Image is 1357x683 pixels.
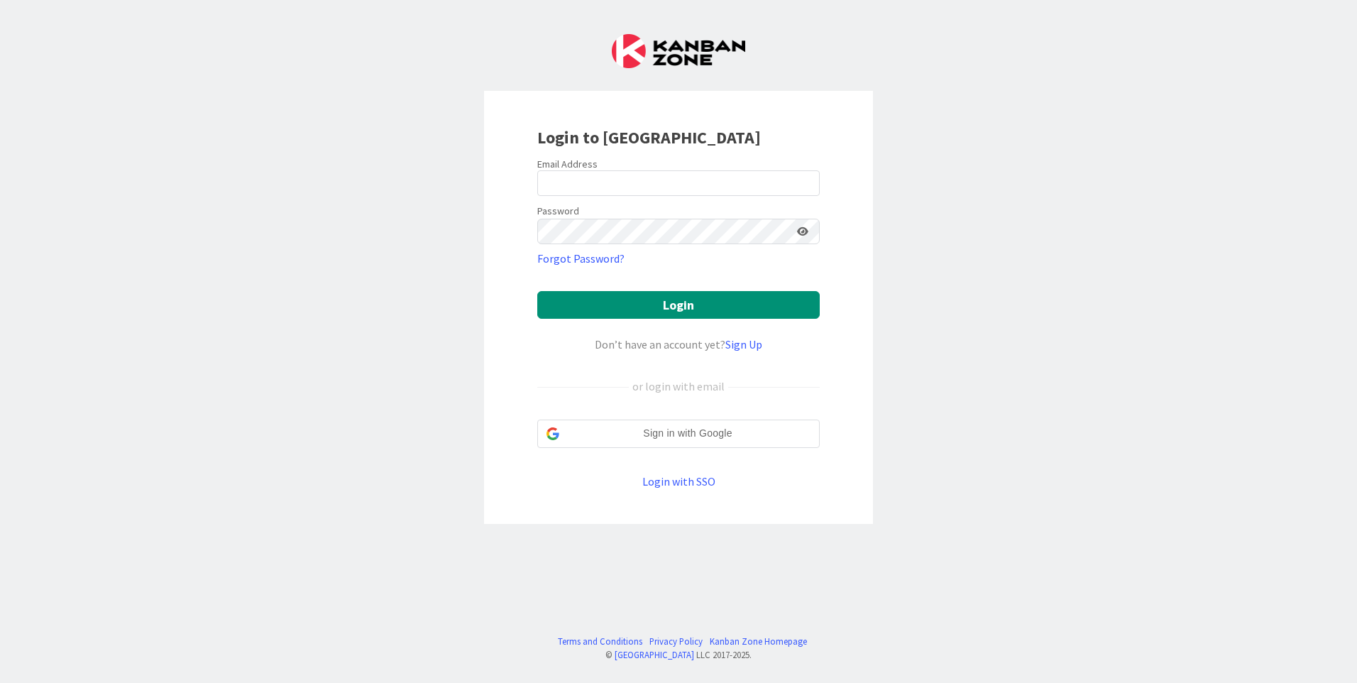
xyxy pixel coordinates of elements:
div: or login with email [629,378,728,395]
b: Login to [GEOGRAPHIC_DATA] [537,126,761,148]
a: Forgot Password? [537,250,625,267]
span: Sign in with Google [565,426,811,441]
a: Terms and Conditions [558,635,642,648]
a: Sign Up [725,337,762,351]
a: Privacy Policy [649,635,703,648]
div: Don’t have an account yet? [537,336,820,353]
a: Kanban Zone Homepage [710,635,807,648]
label: Email Address [537,158,598,170]
button: Login [537,291,820,319]
a: [GEOGRAPHIC_DATA] [615,649,694,660]
div: Sign in with Google [537,420,820,448]
div: © LLC 2017- 2025 . [551,648,807,662]
a: Login with SSO [642,474,715,488]
img: Kanban Zone [612,34,745,68]
label: Password [537,204,579,219]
